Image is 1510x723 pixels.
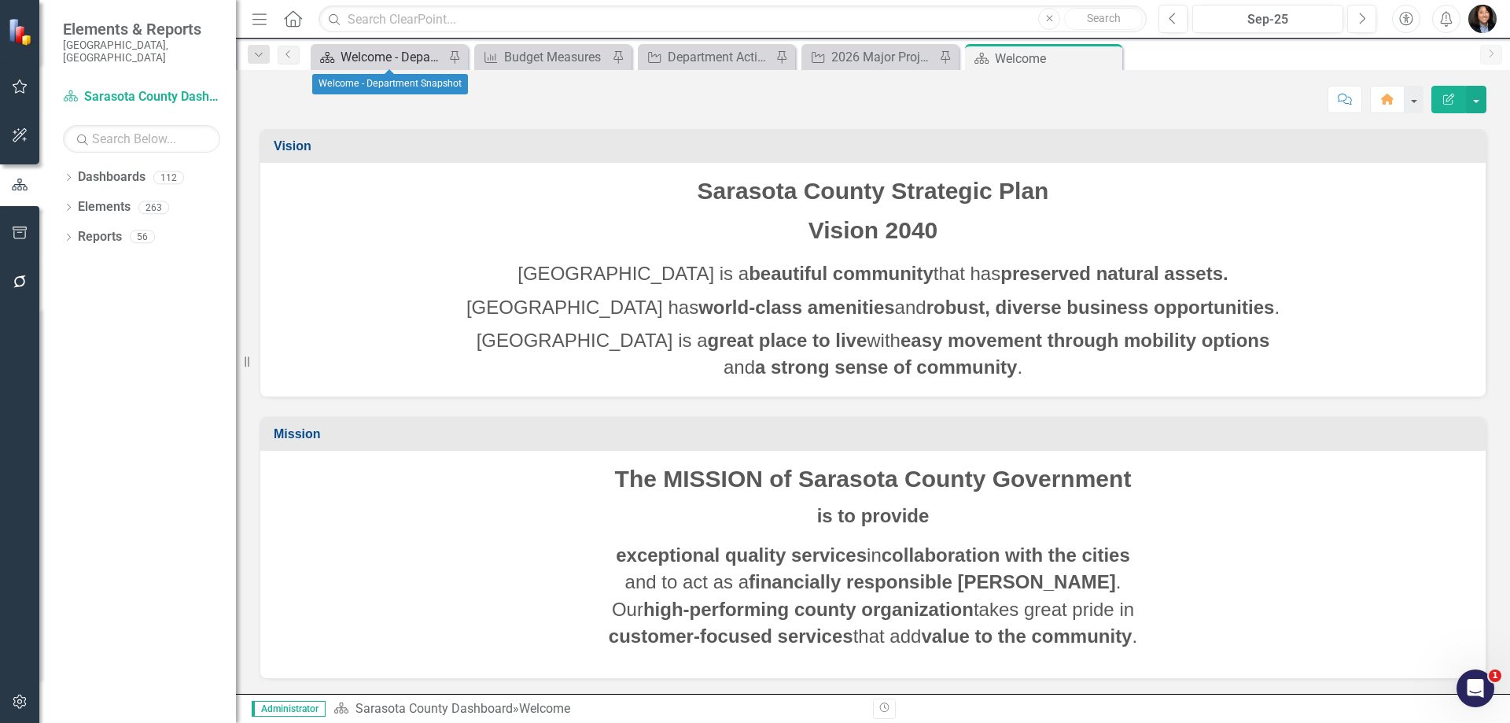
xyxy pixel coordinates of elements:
[1489,670,1501,682] span: 1
[995,49,1118,68] div: Welcome
[504,47,608,67] div: Budget Measures
[1198,10,1338,29] div: Sep-25
[926,297,1275,318] strong: robust, diverse business opportunities
[643,599,974,620] strong: high-performing county organization
[274,427,1478,441] h3: Mission
[817,505,930,526] strong: is to provide
[63,39,220,65] small: [GEOGRAPHIC_DATA], [GEOGRAPHIC_DATA]
[138,201,169,214] div: 263
[755,356,1017,378] strong: a strong sense of community
[609,625,853,647] strong: customer-focused services
[749,571,1116,592] strong: financially responsible [PERSON_NAME]
[882,544,1130,566] strong: collaboration with the cities
[63,20,220,39] span: Elements & Reports
[642,47,772,67] a: Department Actions - Budget Report
[333,700,861,718] div: »
[319,6,1147,33] input: Search ClearPoint...
[1468,5,1497,33] img: Katie White
[1087,12,1121,24] span: Search
[1192,5,1343,33] button: Sep-25
[153,171,184,184] div: 112
[921,625,1132,647] strong: value to the community
[78,168,145,186] a: Dashboards
[63,125,220,153] input: Search Below...
[63,88,220,106] a: Sarasota County Dashboard
[517,263,1228,284] span: [GEOGRAPHIC_DATA] is a that has
[805,47,935,67] a: 2026 Major Projects
[808,217,938,243] span: Vision 2040
[708,330,867,351] strong: great place to live
[698,178,1049,204] span: Sarasota County Strategic Plan
[478,47,608,67] a: Budget Measures
[1064,8,1143,30] button: Search
[749,263,934,284] strong: beautiful community
[615,466,1132,492] span: The MISSION of Sarasota County Government
[477,330,1270,378] span: [GEOGRAPHIC_DATA] is a with and .
[668,47,772,67] div: Department Actions - Budget Report
[900,330,1269,351] strong: easy movement through mobility options
[130,231,155,244] div: 56
[609,544,1137,647] span: in and to act as a . Our takes great pride in that add .
[341,47,444,67] div: Welcome - Department Snapshot
[312,74,468,94] div: Welcome - Department Snapshot
[519,701,570,716] div: Welcome
[466,297,1280,318] span: [GEOGRAPHIC_DATA] has and .
[252,701,326,717] span: Administrator
[616,544,867,566] strong: exceptional quality services
[78,228,122,246] a: Reports
[831,47,935,67] div: 2026 Major Projects
[274,139,1478,153] h3: Vision
[8,17,35,45] img: ClearPoint Strategy
[1457,670,1494,707] iframe: Intercom live chat
[1000,263,1228,284] strong: preserved natural assets.
[355,701,513,716] a: Sarasota County Dashboard
[78,198,131,216] a: Elements
[698,297,894,318] strong: world-class amenities
[315,47,444,67] a: Welcome - Department Snapshot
